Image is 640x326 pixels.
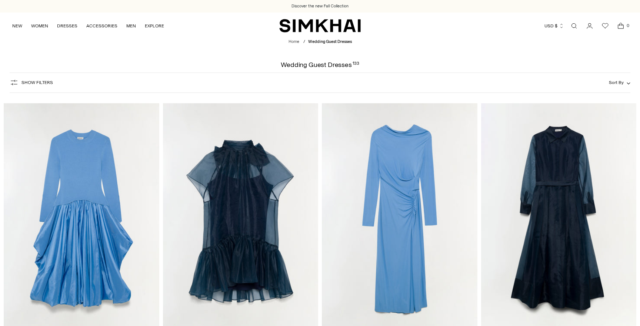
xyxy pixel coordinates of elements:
[291,3,349,9] a: Discover the new Fall Collection
[598,19,613,33] a: Wishlist
[289,39,352,45] nav: breadcrumbs
[353,61,359,68] div: 133
[609,80,624,85] span: Sort By
[613,19,628,33] a: Open cart modal
[279,19,361,33] a: SIMKHAI
[303,39,305,45] div: /
[289,39,299,44] a: Home
[145,18,164,34] a: EXPLORE
[582,19,597,33] a: Go to the account page
[126,18,136,34] a: MEN
[57,18,77,34] a: DRESSES
[10,77,53,88] button: Show Filters
[308,39,352,44] span: Wedding Guest Dresses
[21,80,53,85] span: Show Filters
[544,18,564,34] button: USD $
[609,78,630,87] button: Sort By
[624,22,631,29] span: 0
[86,18,117,34] a: ACCESSORIES
[281,61,359,68] h1: Wedding Guest Dresses
[12,18,22,34] a: NEW
[31,18,48,34] a: WOMEN
[567,19,581,33] a: Open search modal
